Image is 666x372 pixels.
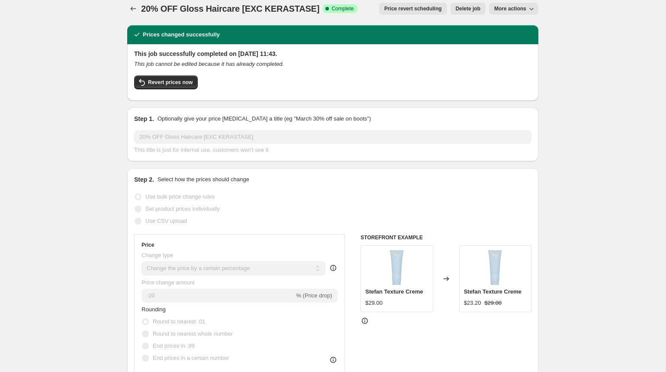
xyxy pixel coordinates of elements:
p: Select how the prices should change [158,175,249,184]
span: Use CSV upload [145,218,187,224]
span: Use bulk price change rules [145,193,215,200]
h6: STOREFRONT EXAMPLE [360,234,531,241]
span: More actions [494,5,526,12]
span: Rounding [142,306,166,313]
span: Stefan Texture Creme [464,288,521,295]
span: Price revert scheduling [384,5,442,12]
img: Texture-Cream_90a89c08-2be0-4d92-aec5-1a217bde9d09_80x.jpg [380,250,414,285]
button: More actions [489,3,538,15]
h2: Prices changed successfully [143,30,220,39]
h2: This job successfully completed on [DATE] 11:43. [134,49,531,58]
button: Revert prices now [134,75,198,89]
button: Price change jobs [127,3,139,15]
strike: $29.00 [484,299,502,307]
span: Change type [142,252,174,258]
h2: Step 2. [134,175,154,184]
div: $23.20 [464,299,481,307]
span: End prices in a certain number [153,355,229,361]
input: -15 [142,289,294,303]
button: Price revert scheduling [379,3,447,15]
i: This job cannot be edited because it has already completed. [134,61,284,67]
span: Revert prices now [148,79,193,86]
h2: Step 1. [134,114,154,123]
span: Price change amount [142,279,195,286]
div: help [329,264,338,272]
span: This title is just for internal use, customers won't see it [134,147,268,153]
span: Stefan Texture Creme [365,288,423,295]
button: Delete job [450,3,486,15]
h3: Price [142,241,154,248]
span: % (Price drop) [296,292,332,299]
p: Optionally give your price [MEDICAL_DATA] a title (eg "March 30% off sale on boots") [158,114,371,123]
span: Delete job [456,5,480,12]
input: 30% off holiday sale [134,130,531,144]
span: 20% OFF Gloss Haircare [EXC KERASTASE] [141,4,319,13]
span: End prices in .99 [153,343,195,349]
span: Round to nearest whole number [153,330,233,337]
span: Complete [331,5,354,12]
div: $29.00 [365,299,383,307]
span: Set product prices individually [145,206,220,212]
span: Round to nearest .01 [153,318,205,325]
img: Texture-Cream_90a89c08-2be0-4d92-aec5-1a217bde9d09_80x.jpg [478,250,512,285]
